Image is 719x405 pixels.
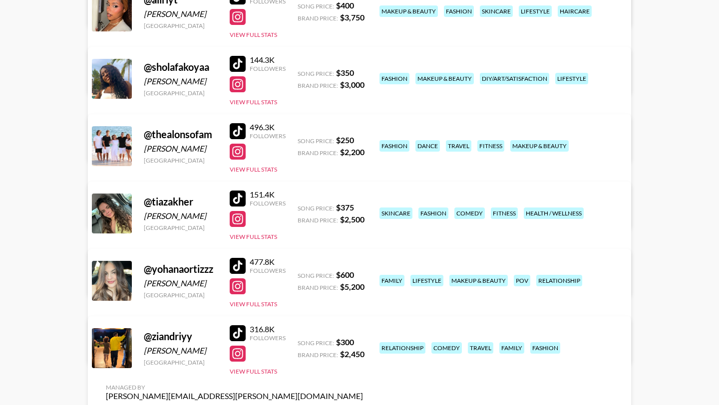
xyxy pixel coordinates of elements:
[480,5,513,17] div: skincare
[379,275,404,286] div: family
[250,55,286,65] div: 144.3K
[144,278,218,288] div: [PERSON_NAME]
[250,324,286,334] div: 316.8K
[446,140,471,152] div: travel
[336,270,354,279] strong: $ 600
[336,0,354,10] strong: $ 400
[144,144,218,154] div: [PERSON_NAME]
[555,73,588,84] div: lifestyle
[250,267,286,274] div: Followers
[298,272,334,279] span: Song Price:
[340,12,364,22] strong: $ 3,750
[144,76,218,86] div: [PERSON_NAME]
[250,334,286,342] div: Followers
[230,98,277,106] button: View Full Stats
[250,200,286,207] div: Followers
[106,384,363,391] div: Managed By
[230,233,277,240] button: View Full Stats
[144,359,218,366] div: [GEOGRAPHIC_DATA]
[144,89,218,97] div: [GEOGRAPHIC_DATA]
[336,135,354,145] strong: $ 250
[298,216,338,224] span: Brand Price:
[379,207,412,219] div: skincare
[480,73,549,84] div: diy/art/satisfaction
[415,73,474,84] div: makeup & beauty
[250,257,286,267] div: 477.8K
[144,157,218,164] div: [GEOGRAPHIC_DATA]
[298,204,334,212] span: Song Price:
[250,190,286,200] div: 151.4K
[144,22,218,29] div: [GEOGRAPHIC_DATA]
[250,122,286,132] div: 496.3K
[298,149,338,157] span: Brand Price:
[298,339,334,347] span: Song Price:
[250,65,286,72] div: Followers
[530,342,560,354] div: fashion
[144,291,218,299] div: [GEOGRAPHIC_DATA]
[418,207,448,219] div: fashion
[340,214,364,224] strong: $ 2,500
[298,70,334,77] span: Song Price:
[230,368,277,375] button: View Full Stats
[336,202,354,212] strong: $ 375
[468,342,493,354] div: travel
[144,346,218,356] div: [PERSON_NAME]
[379,73,409,84] div: fashion
[491,207,518,219] div: fitness
[524,207,584,219] div: health / wellness
[558,5,592,17] div: haircare
[454,207,485,219] div: comedy
[336,337,354,347] strong: $ 300
[144,263,218,275] div: @ yohanaortizzz
[144,330,218,343] div: @ ziandriyy
[519,5,552,17] div: lifestyle
[144,211,218,221] div: [PERSON_NAME]
[230,300,277,308] button: View Full Stats
[415,140,440,152] div: dance
[106,391,363,401] div: [PERSON_NAME][EMAIL_ADDRESS][PERSON_NAME][DOMAIN_NAME]
[477,140,504,152] div: fitness
[510,140,569,152] div: makeup & beauty
[410,275,443,286] div: lifestyle
[379,5,438,17] div: makeup & beauty
[514,275,530,286] div: pov
[444,5,474,17] div: fashion
[536,275,582,286] div: relationship
[336,68,354,77] strong: $ 350
[379,342,425,354] div: relationship
[449,275,508,286] div: makeup & beauty
[144,128,218,141] div: @ thealonsofam
[230,166,277,173] button: View Full Stats
[144,196,218,208] div: @ tiazakher
[298,82,338,89] span: Brand Price:
[144,9,218,19] div: [PERSON_NAME]
[298,2,334,10] span: Song Price:
[250,132,286,140] div: Followers
[144,61,218,73] div: @ sholafakoyaa
[298,137,334,145] span: Song Price:
[431,342,462,354] div: comedy
[230,31,277,38] button: View Full Stats
[379,140,409,152] div: fashion
[340,147,364,157] strong: $ 2,200
[340,349,364,359] strong: $ 2,450
[298,14,338,22] span: Brand Price:
[298,351,338,359] span: Brand Price:
[340,80,364,89] strong: $ 3,000
[144,224,218,231] div: [GEOGRAPHIC_DATA]
[499,342,524,354] div: family
[340,282,364,291] strong: $ 5,200
[298,284,338,291] span: Brand Price:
